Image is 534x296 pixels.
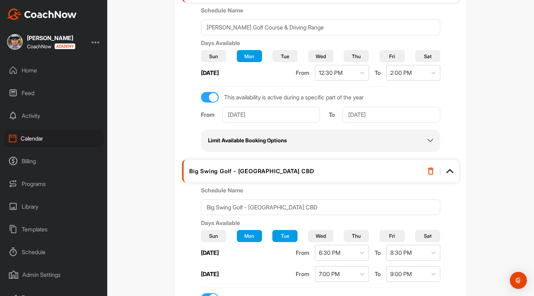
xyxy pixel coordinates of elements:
div: Schedule [4,243,104,261]
button: Thu [344,50,369,62]
span: From [296,270,309,278]
img: info [427,168,434,175]
span: To [375,270,381,278]
button: Thu [344,230,369,242]
div: 12:30 PM [319,68,343,77]
button: Tue [272,230,298,242]
div: Admin Settings [4,266,104,284]
label: [DATE] [201,69,219,76]
button: Sat [415,50,440,62]
span: Mon [244,53,254,60]
label: Schedule Name [201,186,440,194]
div: [PERSON_NAME] [27,35,75,41]
div: 8:30 PM [390,248,412,257]
div: Billing [4,152,104,170]
span: From [296,248,309,257]
img: CoachNow acadmey [54,43,75,49]
h2: Limit Available Booking Options [208,137,287,145]
span: Mon [244,232,254,240]
div: 9:00 PM [390,270,412,278]
img: CoachNow [7,9,77,20]
div: Feed [4,84,104,102]
div: To [329,110,335,119]
span: Tue [281,232,289,240]
span: Tue [281,53,289,60]
div: 6:30 PM [319,248,340,257]
div: Library [4,198,104,215]
span: To [375,68,381,77]
label: [DATE] [201,249,219,256]
button: Tue [272,50,298,62]
label: Days Available [201,39,240,46]
label: [DATE] [201,270,219,278]
div: Templates [4,220,104,238]
button: Mon [237,230,262,242]
button: Fri [380,50,405,62]
button: Mon [237,50,262,62]
span: Sat [424,53,432,60]
button: Sun [201,230,226,242]
label: Schedule Name [201,6,440,15]
div: Activity [4,107,104,125]
span: Sat [424,232,432,240]
button: Wed [308,50,333,62]
button: Wed [308,230,333,242]
div: 2:00 PM [390,68,412,77]
span: Sun [209,232,218,240]
span: Sun [209,53,218,60]
div: Home [4,61,104,79]
span: Wed [316,53,326,60]
span: Fri [389,232,395,240]
div: 7:00 PM [319,270,340,278]
img: info [446,168,453,175]
span: To [375,248,381,257]
div: CoachNow [27,43,75,49]
div: Calendar [4,130,104,147]
div: Open Intercom Messenger [510,272,527,289]
span: Fri [389,53,395,60]
span: Wed [316,232,326,240]
div: Big Swing Golf - [GEOGRAPHIC_DATA] CBD [189,168,414,175]
button: Sat [415,230,440,242]
label: Days Available [201,219,240,226]
span: Thu [352,53,361,60]
span: This availability is active during a specific part of the year [224,94,364,101]
button: Fri [380,230,405,242]
img: square_c06937ecae3d5ad7bc2ee6c3c95a73cb.jpg [7,34,23,50]
div: Programs [4,175,104,193]
span: Thu [352,232,361,240]
button: Sun [201,50,226,62]
div: From [201,110,214,119]
span: From [296,68,309,77]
